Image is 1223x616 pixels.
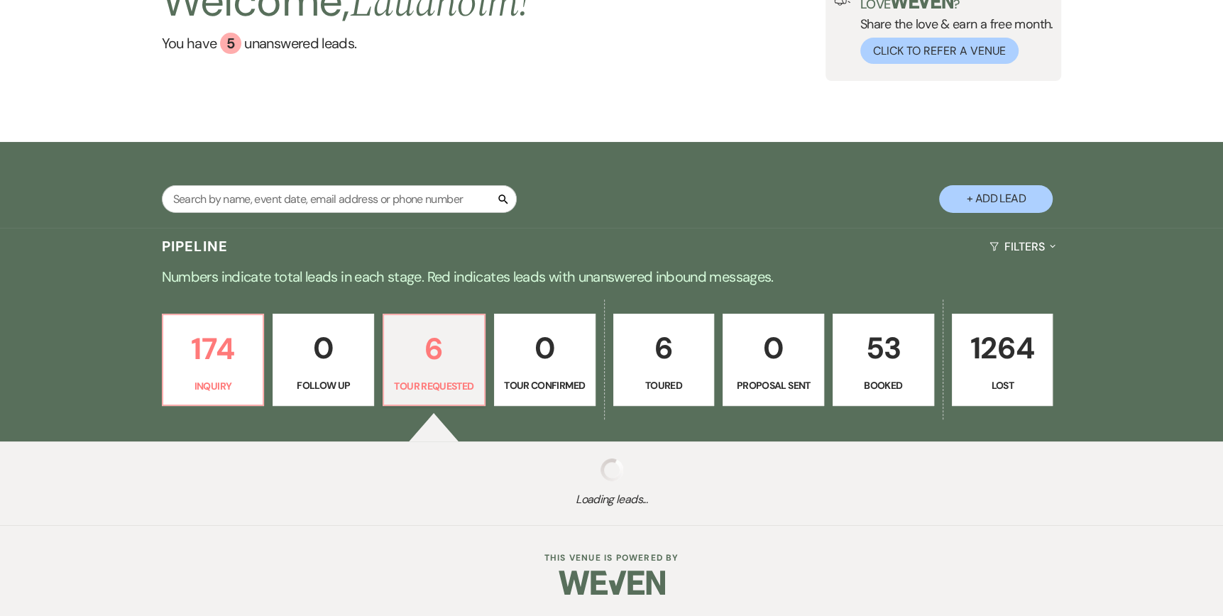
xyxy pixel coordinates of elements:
p: Lost [961,378,1044,393]
button: + Add Lead [939,185,1053,213]
p: 6 [623,324,706,372]
input: Search by name, event date, email address or phone number [162,185,517,213]
p: 6 [393,325,476,373]
a: 53Booked [833,314,934,406]
p: Tour Confirmed [503,378,586,393]
p: Proposal Sent [732,378,815,393]
p: 174 [172,325,255,373]
img: loading spinner [600,458,623,481]
span: Loading leads... [61,491,1162,508]
p: Inquiry [172,378,255,394]
a: 174Inquiry [162,314,265,406]
a: 6Tour Requested [383,314,486,406]
p: Toured [623,378,706,393]
div: 5 [220,33,241,54]
p: Numbers indicate total leads in each stage. Red indicates leads with unanswered inbound messages. [101,265,1123,288]
a: 0Tour Confirmed [494,314,596,406]
p: 0 [503,324,586,372]
a: 0Proposal Sent [723,314,824,406]
a: 0Follow Up [273,314,374,406]
button: Filters [984,228,1061,265]
p: 53 [842,324,925,372]
p: Follow Up [282,378,365,393]
button: Click to Refer a Venue [860,38,1019,64]
a: You have 5 unanswered leads. [162,33,529,54]
p: 0 [282,324,365,372]
img: Weven Logo [559,558,665,607]
p: 0 [732,324,815,372]
a: 1264Lost [952,314,1053,406]
p: Tour Requested [393,378,476,394]
p: Booked [842,378,925,393]
p: 1264 [961,324,1044,372]
h3: Pipeline [162,236,229,256]
a: 6Toured [613,314,715,406]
